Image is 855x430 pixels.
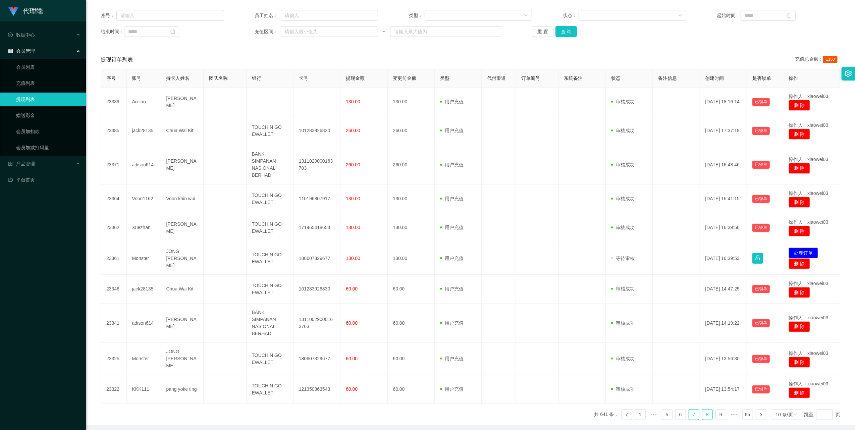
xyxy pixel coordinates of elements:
td: Voon khin wui [161,184,204,213]
a: 5 [662,410,672,420]
i: 图标: left [625,413,629,417]
i: 图标: right [759,413,763,417]
td: 130.00 [388,184,435,213]
div: 跳至 页 [804,409,840,420]
td: [DATE] 13:54:17 [700,375,747,404]
span: 起始时间： [717,12,741,19]
td: jack28135 [127,116,161,145]
td: Monster [127,242,161,275]
td: Xuezhan [127,213,161,242]
button: 已锁单 [752,98,770,106]
button: 删 除 [789,387,810,398]
td: [PERSON_NAME] [161,213,204,242]
td: 60.00 [388,304,435,343]
span: 类型： [409,12,425,19]
button: 重 置 [532,26,553,37]
button: 已锁单 [752,355,770,363]
button: 处理订单 [789,248,818,258]
span: 1150 [823,56,838,63]
td: 23325 [101,343,127,375]
td: Chua Wai Kit [161,275,204,304]
li: 向前 5 页 [648,409,659,420]
a: 会员加减打码量 [16,141,81,154]
li: 共 641 条， [594,409,619,420]
div: 10 条/页 [776,410,793,420]
span: 260.00 [346,128,360,133]
span: 用户充值 [440,356,464,361]
button: 删 除 [789,129,810,140]
span: 创建时间 [705,75,724,81]
i: 图标: appstore-o [8,161,13,166]
span: 数据中心 [8,32,35,38]
td: jack28135 [127,275,161,304]
td: 101283926830 [293,116,340,145]
button: 已锁单 [752,195,770,203]
td: 13110029000163703 [293,304,340,343]
td: 60.00 [388,275,435,304]
span: 用户充值 [440,225,464,230]
span: 状态： [563,12,579,19]
li: 1 [635,409,646,420]
i: 图标: down [793,413,797,417]
button: 已锁单 [752,385,770,393]
a: 6 [676,410,686,420]
i: 图标: down [678,13,682,18]
button: 删 除 [789,258,810,269]
span: 序号 [106,75,116,81]
a: 7 [689,410,699,420]
td: Chua Wai Kit [161,116,204,145]
span: 审核成功 [611,162,635,167]
li: 65 [742,409,753,420]
span: 状态 [611,75,621,81]
span: 账号 [132,75,142,81]
span: 代付渠道 [487,75,506,81]
td: [PERSON_NAME] [161,145,204,184]
li: 下一页 [756,409,766,420]
span: 审核成功 [611,196,635,201]
td: TOUCH N GO EWALLET [247,275,293,304]
span: 审核成功 [611,386,635,392]
span: 充值区间： [255,28,280,35]
td: [PERSON_NAME] [161,88,204,116]
span: ••• [648,409,659,420]
span: 260.00 [346,162,360,167]
li: 上一页 [622,409,632,420]
a: 提现列表 [16,93,81,106]
td: [DATE] 17:37:19 [700,116,747,145]
td: 23364 [101,184,127,213]
span: 备注信息 [658,75,677,81]
td: TOUCH N GO EWALLET [247,184,293,213]
span: 持卡人姓名 [166,75,190,81]
span: 用户充值 [440,320,464,326]
td: 180607329677 [293,343,340,375]
span: 60.00 [346,386,358,392]
td: TOUCH N GO EWALLET [247,375,293,404]
button: 已锁单 [752,224,770,232]
td: 23361 [101,242,127,275]
td: TOUCH N GO EWALLET [247,242,293,275]
h1: 代理端 [23,0,43,22]
td: BANK SIMPANAN NASIONAL BERHAD [247,145,293,184]
span: 操作人：xiaowei03 [789,191,828,196]
td: Aixiiao [127,88,161,116]
td: 23322 [101,375,127,404]
td: pang yoke ting [161,375,204,404]
span: 用户充值 [440,386,464,392]
span: 类型 [440,75,449,81]
td: TOUCH N GO EWALLET [247,343,293,375]
td: 180607329677 [293,242,340,275]
a: 8 [702,410,712,420]
td: [DATE] 16:41:15 [700,184,747,213]
span: 操作 [789,75,798,81]
td: adison614 [127,304,161,343]
span: 操作人：xiaowei03 [789,315,828,320]
td: 23371 [101,145,127,184]
i: 图标: down [524,13,528,18]
input: 请输入最小值为 [281,26,378,37]
td: 130.00 [388,242,435,275]
td: 260.00 [388,145,435,184]
button: 删 除 [789,357,810,368]
td: adison614 [127,145,161,184]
